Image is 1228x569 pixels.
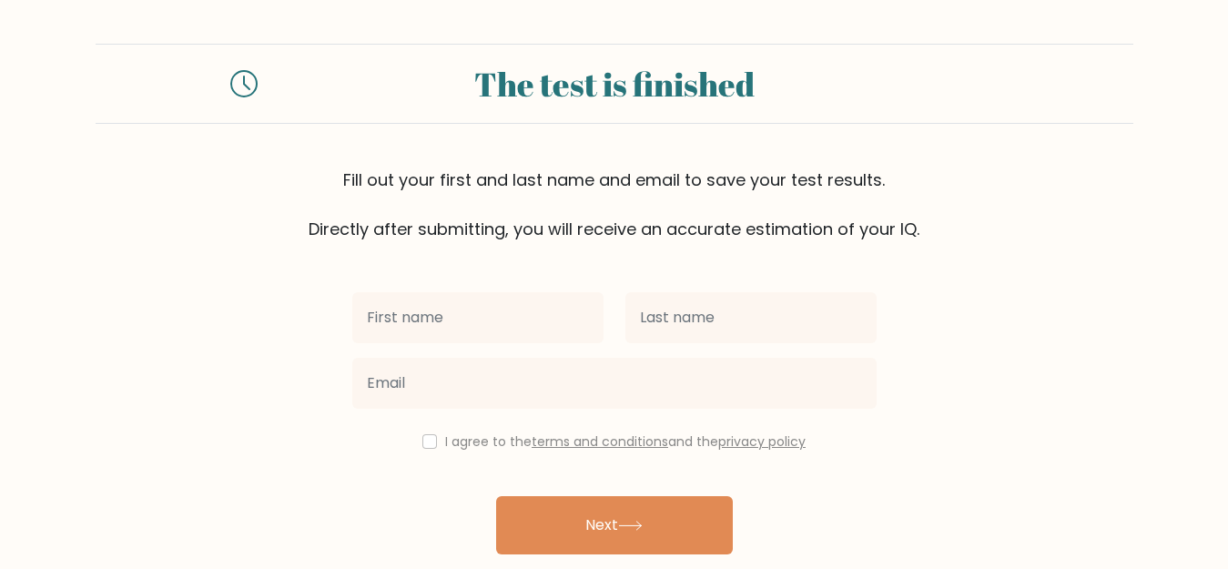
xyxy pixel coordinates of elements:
[352,292,604,343] input: First name
[718,432,806,451] a: privacy policy
[532,432,668,451] a: terms and conditions
[96,168,1133,241] div: Fill out your first and last name and email to save your test results. Directly after submitting,...
[445,432,806,451] label: I agree to the and the
[352,358,877,409] input: Email
[625,292,877,343] input: Last name
[496,496,733,554] button: Next
[279,59,949,108] div: The test is finished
